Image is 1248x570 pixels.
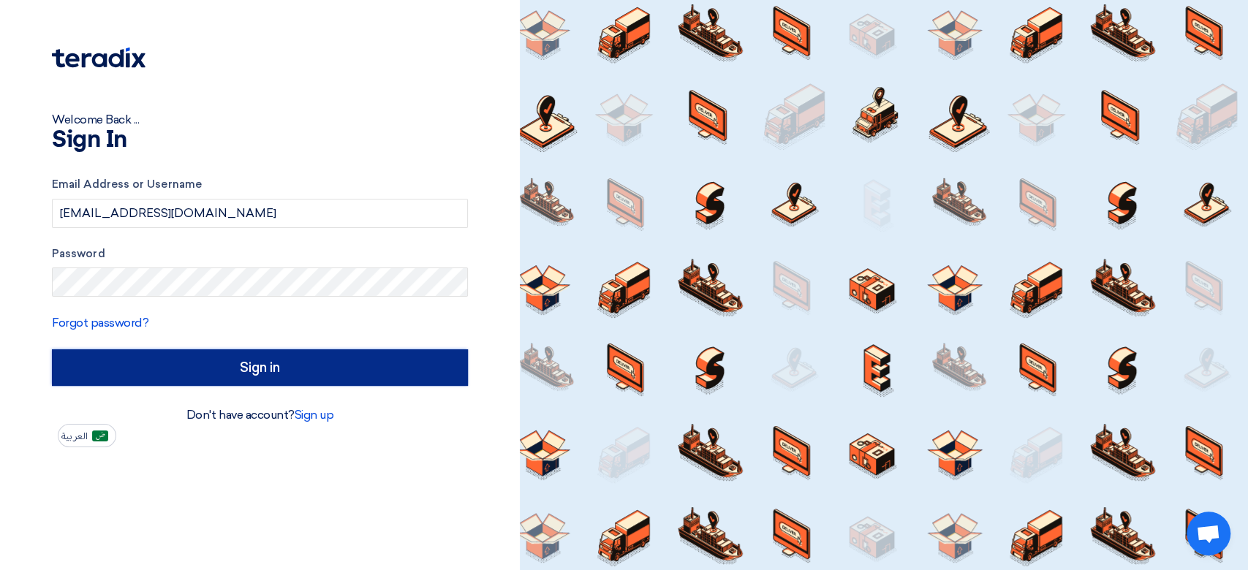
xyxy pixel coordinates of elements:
h1: Sign In [52,129,468,152]
input: Sign in [52,349,468,386]
div: Welcome Back ... [52,111,468,129]
span: العربية [61,431,88,441]
a: Forgot password? [52,316,148,330]
img: Teradix logo [52,47,145,68]
a: Sign up [295,408,334,422]
label: Password [52,246,468,262]
a: Open chat [1187,512,1230,555]
img: ar-AR.png [92,430,108,441]
div: Don't have account? [52,406,468,424]
input: Enter your business email or username [52,199,468,228]
button: العربية [58,424,116,447]
label: Email Address or Username [52,176,468,193]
